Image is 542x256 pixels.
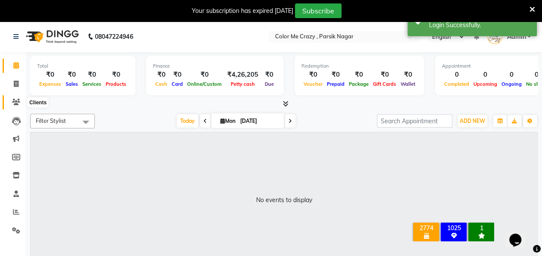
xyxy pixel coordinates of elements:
span: ADD NEW [460,118,485,124]
div: 0 [499,70,524,80]
span: Expenses [37,81,63,87]
div: Total [37,62,128,70]
span: Admin [507,32,526,41]
div: 1 [470,224,492,232]
span: Products [103,81,128,87]
div: 2774 [415,224,437,232]
span: Today [177,114,198,128]
div: No events to display [256,196,312,205]
span: Filter Stylist [36,117,66,124]
div: 0 [442,70,471,80]
div: Redemption [301,62,417,70]
img: Admin [487,29,502,44]
div: ₹0 [80,70,103,80]
div: ₹0 [398,70,417,80]
div: ₹0 [301,70,325,80]
input: 2025-09-01 [238,115,281,128]
span: Voucher [301,81,325,87]
input: Search Appointment [377,114,452,128]
div: ₹0 [103,70,128,80]
b: 08047224946 [95,25,133,49]
button: ADD NEW [457,115,487,127]
div: ₹0 [347,70,371,80]
div: ₹0 [371,70,398,80]
iframe: chat widget [506,222,533,247]
span: Wallet [398,81,417,87]
span: Petty cash [229,81,257,87]
span: Ongoing [499,81,524,87]
div: ₹0 [325,70,347,80]
div: ₹0 [169,70,185,80]
div: Finance [153,62,277,70]
div: Login Successfully. [429,21,530,30]
div: ₹4,26,205 [224,70,262,80]
div: 1025 [442,224,465,232]
span: Package [347,81,371,87]
span: Services [80,81,103,87]
div: ₹0 [37,70,63,80]
button: Subscribe [295,3,341,18]
span: Sales [63,81,80,87]
span: Upcoming [471,81,499,87]
span: Gift Cards [371,81,398,87]
span: Card [169,81,185,87]
span: Cash [153,81,169,87]
img: logo [22,25,81,49]
span: Mon [218,118,238,124]
span: Prepaid [325,81,347,87]
div: ₹0 [153,70,169,80]
div: Clients [27,97,49,108]
span: Online/Custom [185,81,224,87]
div: Your subscription has expired [DATE] [192,6,293,16]
span: Due [263,81,276,87]
span: Completed [442,81,471,87]
div: 0 [471,70,499,80]
div: ₹0 [63,70,80,80]
div: ₹0 [262,70,277,80]
div: ₹0 [185,70,224,80]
